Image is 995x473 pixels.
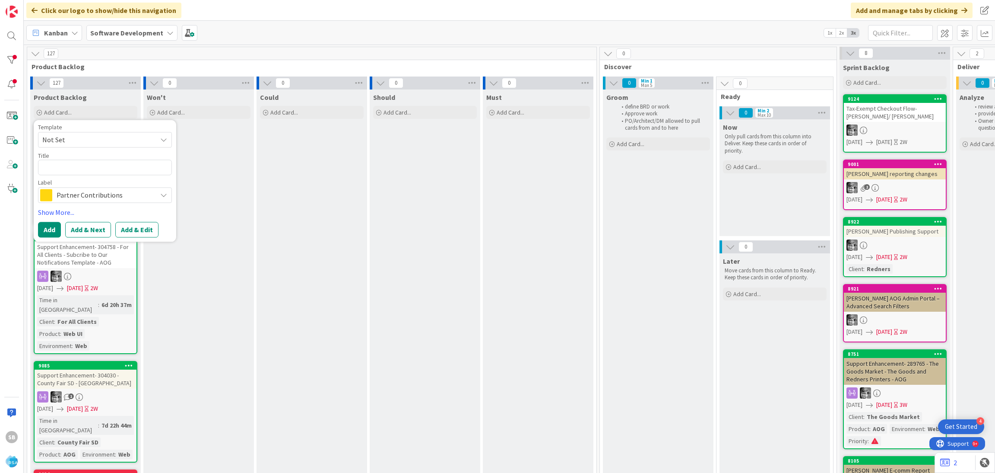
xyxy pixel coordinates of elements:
[35,362,136,389] div: 9085Support Enhancement- 304030 - County Fair SD - [GEOGRAPHIC_DATA]
[868,25,933,41] input: Quick Filter...
[497,109,524,116] span: Add Card...
[35,370,136,389] div: Support Enhancement- 304030 - County Fair SD - [GEOGRAPHIC_DATA]
[389,78,403,88] span: 0
[44,48,58,59] span: 127
[843,284,947,342] a: 8921[PERSON_NAME] AOG Admin Portal – Advanced Search FiltersKS[DATE][DATE]2W
[844,160,946,168] div: 9001
[976,417,984,425] div: 4
[57,189,152,201] span: Partner Contributions
[846,424,869,434] div: Product
[876,137,892,147] span: [DATE]
[72,341,73,351] span: :
[975,78,990,88] span: 0
[37,329,60,339] div: Product
[940,457,957,468] a: 2
[900,137,907,147] div: 2W
[54,317,55,326] span: :
[733,290,761,298] span: Add Card...
[900,400,907,409] div: 3W
[60,450,61,459] span: :
[924,424,925,434] span: :
[925,424,942,434] div: Web
[37,438,54,447] div: Client
[35,362,136,370] div: 9085
[843,94,947,153] a: 9124Tax-Exempt Checkout Flow- [PERSON_NAME]/ [PERSON_NAME]KS[DATE][DATE]2W
[73,341,89,351] div: Web
[90,284,98,293] div: 2W
[869,424,871,434] span: :
[843,217,947,277] a: 8922[PERSON_NAME] Publishing SupportKS[DATE][DATE]2WClient:Redners
[824,29,836,37] span: 1x
[843,63,890,72] span: Sprint Backlog
[6,431,18,443] div: SB
[38,222,61,238] button: Add
[617,110,709,117] li: Approve work
[270,109,298,116] span: Add Card...
[853,79,881,86] span: Add Card...
[900,252,907,262] div: 2W
[846,436,868,446] div: Priority
[37,284,53,293] span: [DATE]
[115,450,116,459] span: :
[844,168,946,179] div: [PERSON_NAME] reporting changes
[876,327,892,336] span: [DATE]
[721,92,822,101] span: Ready
[641,83,652,87] div: Max 5
[846,327,862,336] span: [DATE]
[868,436,869,446] span: :
[846,264,863,274] div: Client
[276,78,290,88] span: 0
[725,133,825,154] p: Only pull cards from this column into Deliver. Keep these cards in order of priority.
[116,450,133,459] div: Web
[844,350,946,385] div: 8751Support Enhancement- 289765 - The Goods Market - The Goods and Redners Printers - AOG
[844,285,946,293] div: 8921
[846,412,863,422] div: Client
[876,195,892,204] span: [DATE]
[34,361,137,463] a: 9085Support Enhancement- 304030 - County Fair SD - [GEOGRAPHIC_DATA]KS[DATE][DATE]2WTime in [GEOG...
[844,358,946,385] div: Support Enhancement- 289765 - The Goods Market - The Goods and Redners Printers - AOG
[44,109,72,116] span: Add Card...
[848,458,946,464] div: 8105
[859,48,873,58] span: 8
[67,284,83,293] span: [DATE]
[757,109,769,113] div: Min 2
[836,29,847,37] span: 2x
[373,93,395,102] span: Should
[847,29,859,37] span: 3x
[617,103,709,110] li: define BRD or work
[844,285,946,312] div: 8921[PERSON_NAME] AOG Admin Portal – Advanced Search Filters
[38,124,62,130] span: Template
[606,93,628,102] span: Groom
[162,78,177,88] span: 0
[848,161,946,167] div: 9001
[865,264,893,274] div: Redners
[42,134,150,145] span: Not Set
[738,108,753,118] span: 0
[851,3,973,18] div: Add and manage tabs by clicking
[844,218,946,237] div: 8922[PERSON_NAME] Publishing Support
[846,314,858,326] img: KS
[51,391,62,403] img: KS
[876,400,892,409] span: [DATE]
[890,424,924,434] div: Environment
[865,412,922,422] div: The Goods Market
[938,419,984,434] div: Open Get Started checklist, remaining modules: 4
[844,314,946,326] div: KS
[38,363,136,369] div: 9085
[38,152,49,160] label: Title
[99,300,134,310] div: 6d 20h 37m
[844,218,946,226] div: 8922
[55,438,101,447] div: County Fair SD
[51,271,62,282] img: KS
[846,252,862,262] span: [DATE]
[844,160,946,179] div: 9001[PERSON_NAME] reporting changes
[844,387,946,399] div: KS
[844,226,946,237] div: [PERSON_NAME] Publishing Support
[757,113,771,117] div: Max 10
[641,79,653,83] div: Min 1
[617,118,709,132] li: PO/Architect/DM allowed to pull cards from and to here
[6,455,18,467] img: avatar
[844,457,946,465] div: 8105
[147,93,166,102] span: Won't
[844,240,946,251] div: KS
